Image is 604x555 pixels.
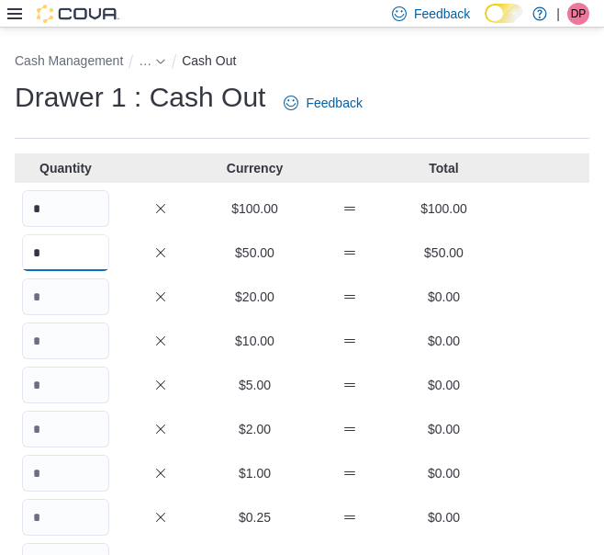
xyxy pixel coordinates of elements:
a: Feedback [276,85,369,121]
input: Quantity [22,234,109,271]
button: Cash Management [15,53,123,68]
p: Quantity [22,159,109,177]
p: $0.00 [400,420,487,438]
input: Quantity [22,411,109,447]
p: Total [400,159,487,177]
input: Quantity [22,455,109,492]
button: See collapsed breadcrumbs - Clicking this button will toggle a popover dialog. [139,53,166,68]
div: Dora Pereira [567,3,589,25]
p: $2.00 [211,420,298,438]
input: Quantity [22,190,109,227]
input: Quantity [22,323,109,359]
p: $0.00 [400,376,487,394]
p: Currency [211,159,298,177]
img: Cova [37,5,119,23]
p: | [556,3,560,25]
h1: Drawer 1 : Cash Out [15,79,265,116]
p: $0.00 [400,332,487,350]
svg: - Clicking this button will toggle a popover dialog. [155,56,166,67]
input: Quantity [22,278,109,315]
p: $100.00 [400,199,487,218]
nav: An example of EuiBreadcrumbs [15,50,589,75]
p: $100.00 [211,199,298,218]
span: See collapsed breadcrumbs [139,53,151,68]
p: $10.00 [211,332,298,350]
p: $50.00 [400,244,487,262]
p: $0.00 [400,464,487,482]
input: Dark Mode [485,4,523,23]
span: Feedback [414,5,470,23]
input: Quantity [22,367,109,403]
p: $0.00 [400,508,487,527]
p: $5.00 [211,376,298,394]
span: Dark Mode [485,23,486,24]
button: Cash Out [182,53,236,68]
p: $50.00 [211,244,298,262]
span: DP [571,3,587,25]
input: Quantity [22,499,109,536]
p: $0.00 [400,288,487,306]
p: $20.00 [211,288,298,306]
p: $0.25 [211,508,298,527]
p: $1.00 [211,464,298,482]
span: Feedback [306,94,362,112]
